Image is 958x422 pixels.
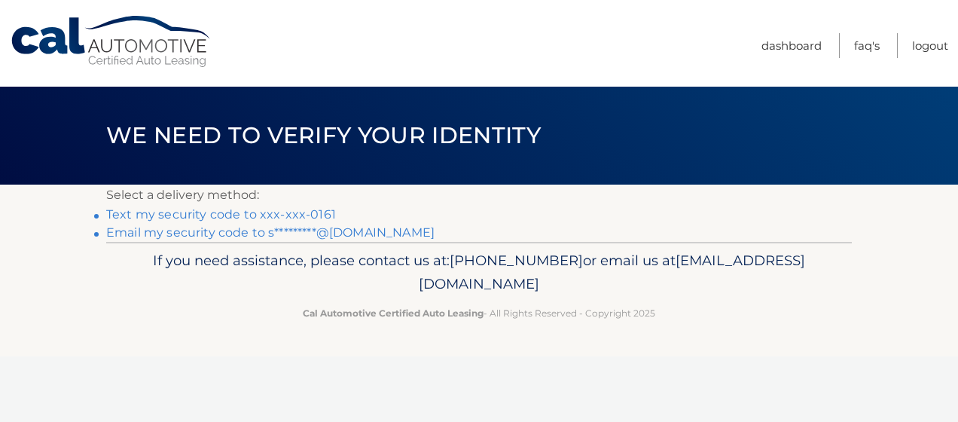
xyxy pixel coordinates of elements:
[106,121,541,149] span: We need to verify your identity
[450,252,583,269] span: [PHONE_NUMBER]
[303,307,484,319] strong: Cal Automotive Certified Auto Leasing
[106,225,435,240] a: Email my security code to s*********@[DOMAIN_NAME]
[106,207,336,222] a: Text my security code to xxx-xxx-0161
[10,15,213,69] a: Cal Automotive
[116,305,842,321] p: - All Rights Reserved - Copyright 2025
[912,33,948,58] a: Logout
[854,33,880,58] a: FAQ's
[106,185,852,206] p: Select a delivery method:
[761,33,822,58] a: Dashboard
[116,249,842,297] p: If you need assistance, please contact us at: or email us at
